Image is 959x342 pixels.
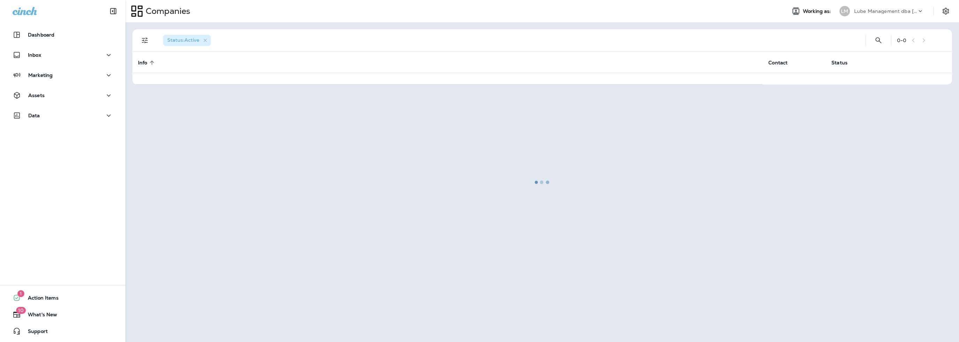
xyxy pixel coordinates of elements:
span: 10 [16,307,26,314]
button: Collapse Sidebar [103,4,123,18]
span: Working as: [803,8,833,14]
p: Inbox [28,52,41,58]
button: Settings [939,5,952,17]
p: Marketing [28,72,53,78]
p: Companies [143,6,190,16]
button: Data [7,109,118,122]
button: Assets [7,88,118,102]
button: Dashboard [7,28,118,42]
button: 1Action Items [7,291,118,305]
div: LM [839,6,850,16]
button: Marketing [7,68,118,82]
p: Dashboard [28,32,54,38]
span: Support [21,328,48,337]
span: 1 [17,290,24,297]
button: Support [7,324,118,338]
button: 10What's New [7,308,118,321]
p: Lube Management dba [PERSON_NAME] [854,8,917,14]
p: Assets [28,93,45,98]
span: Action Items [21,295,59,303]
span: What's New [21,312,57,320]
p: Data [28,113,40,118]
button: Inbox [7,48,118,62]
